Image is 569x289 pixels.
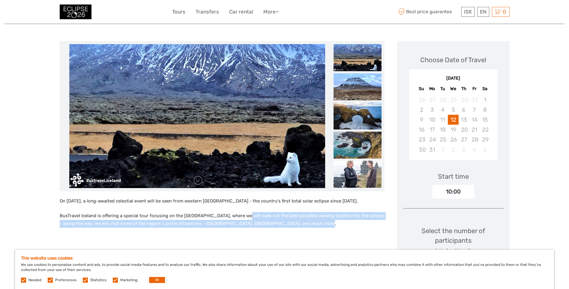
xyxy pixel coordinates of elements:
[60,197,385,205] p: On [DATE], a long-awaited celestial event will be seen from western [GEOGRAPHIC_DATA] - the count...
[69,9,76,17] button: Open LiveChat chat widget
[448,85,458,93] div: We
[15,250,554,289] div: We use cookies to personalise content and ads, to provide social media features and to analyse ou...
[120,278,137,283] label: Marketing
[60,212,385,227] p: BusTravel Iceland is offering a special tour focusing on the [GEOGRAPHIC_DATA], where we will see...
[437,85,448,93] div: Tu
[437,95,448,105] div: Not available Tuesday, July 28th, 2026
[427,135,437,144] div: Not available Monday, August 24th, 2026
[409,75,498,82] div: [DATE]
[469,135,480,144] div: Not available Friday, August 28th, 2026
[334,132,382,159] img: f1745581508940018873e2e879e0a896_slider_thumbnail.jpeg
[480,85,490,93] div: Sa
[480,125,490,135] div: Not available Saturday, August 22nd, 2026
[149,277,165,283] button: OK
[502,9,507,15] span: 0
[469,125,480,135] div: Not available Friday, August 21st, 2026
[403,248,504,254] div: (min. 1 participant)
[448,115,458,125] div: Choose Wednesday, August 12th, 2026
[459,125,469,135] div: Not available Thursday, August 20th, 2026
[8,11,68,15] p: We're away right now. Please check back later!
[416,135,427,144] div: Not available Sunday, August 23rd, 2026
[21,256,548,261] h5: This website uses cookies
[416,115,427,125] div: Not available Sunday, August 9th, 2026
[172,8,185,16] a: Tours
[427,85,437,93] div: Mo
[416,85,427,93] div: Su
[437,115,448,125] div: Not available Tuesday, August 11th, 2026
[469,115,480,125] div: Not available Friday, August 14th, 2026
[469,105,480,115] div: Not available Friday, August 7th, 2026
[69,44,325,188] img: ee79a95aa7a646fd9d56c6a870efde1c_main_slider.jpeg
[55,278,76,283] label: Preferences
[432,185,474,199] div: 10:00
[60,5,91,19] img: 3312-44506bfc-dc02-416d-ac4c-c65cb0cf8db4_logo_small.jpg
[416,95,427,105] div: Not available Sunday, July 26th, 2026
[437,125,448,135] div: Not available Tuesday, August 18th, 2026
[480,95,490,105] div: Not available Saturday, August 1st, 2026
[334,161,382,188] img: 4ae8bfbcaeac496ca7034f95e050c973_slider_thumbnail.jpeg
[437,135,448,144] div: Not available Tuesday, August 25th, 2026
[448,95,458,105] div: Not available Wednesday, July 29th, 2026
[437,105,448,115] div: Not available Tuesday, August 4th, 2026
[427,145,437,155] div: Not available Monday, August 31st, 2026
[448,125,458,135] div: Not available Wednesday, August 19th, 2026
[469,145,480,155] div: Not available Friday, September 4th, 2026
[334,73,382,100] img: 59c996b1d0214741bec64a66eef78d05_slider_thumbnail.jpeg
[459,95,469,105] div: Not available Thursday, July 30th, 2026
[28,278,41,283] label: Needed
[448,135,458,144] div: Not available Wednesday, August 26th, 2026
[397,7,460,17] span: Best price guarantee
[459,85,469,93] div: Th
[420,55,486,65] div: Choose Date of Travel
[416,105,427,115] div: Not available Sunday, August 2nd, 2026
[416,145,427,155] div: Not available Sunday, August 30th, 2026
[427,115,437,125] div: Not available Monday, August 10th, 2026
[459,145,469,155] div: Not available Thursday, September 3rd, 2026
[480,135,490,144] div: Not available Saturday, August 29th, 2026
[448,145,458,155] div: Not available Wednesday, September 2nd, 2026
[403,226,504,254] div: Select the number of participants
[263,8,279,16] a: More
[437,145,448,155] div: Not available Tuesday, September 1st, 2026
[416,125,427,135] div: Not available Sunday, August 16th, 2026
[477,7,489,17] div: EN
[469,85,480,93] div: Fr
[90,278,106,283] label: Statistics
[427,105,437,115] div: Not available Monday, August 3rd, 2026
[459,135,469,144] div: Not available Thursday, August 27th, 2026
[438,172,469,181] div: Start time
[459,105,469,115] div: Not available Thursday, August 6th, 2026
[480,105,490,115] div: Not available Saturday, August 8th, 2026
[427,95,437,105] div: Not available Monday, July 27th, 2026
[480,115,490,125] div: Not available Saturday, August 15th, 2026
[411,95,496,155] div: month 2026-08
[334,102,382,129] img: e663debe5e3544189221d142dac8371d_slider_thumbnail.jpeg
[196,8,219,16] a: Transfers
[427,125,437,135] div: Not available Monday, August 17th, 2026
[459,115,469,125] div: Not available Thursday, August 13th, 2026
[229,8,253,16] a: Car rental
[480,145,490,155] div: Not available Saturday, September 5th, 2026
[334,44,382,71] img: ee79a95aa7a646fd9d56c6a870efde1c_slider_thumbnail.jpeg
[469,95,480,105] div: Not available Friday, July 31st, 2026
[448,105,458,115] div: Not available Wednesday, August 5th, 2026
[464,9,472,15] span: ISK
